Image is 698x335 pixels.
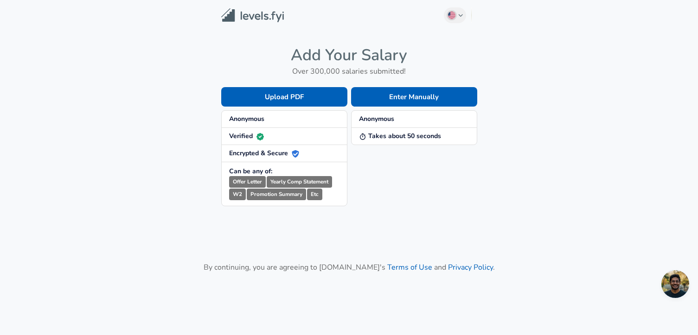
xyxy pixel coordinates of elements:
[359,132,441,140] strong: Takes about 50 seconds
[307,189,322,200] small: Etc
[221,65,477,78] h6: Over 300,000 salaries submitted!
[229,114,264,123] strong: Anonymous
[359,114,394,123] strong: Anonymous
[661,270,689,298] div: Open chat
[229,149,299,158] strong: Encrypted & Secure
[247,189,306,200] small: Promotion Summary
[221,8,284,23] img: Levels.fyi
[229,176,266,188] small: Offer Letter
[221,45,477,65] h4: Add Your Salary
[229,189,246,200] small: W2
[267,176,332,188] small: Yearly Comp Statement
[448,12,455,19] img: English (US)
[387,262,432,272] a: Terms of Use
[229,167,272,176] strong: Can be any of:
[448,262,493,272] a: Privacy Policy
[221,87,347,107] button: Upload PDF
[229,132,264,140] strong: Verified
[444,7,466,23] button: English (US)
[351,87,477,107] button: Enter Manually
